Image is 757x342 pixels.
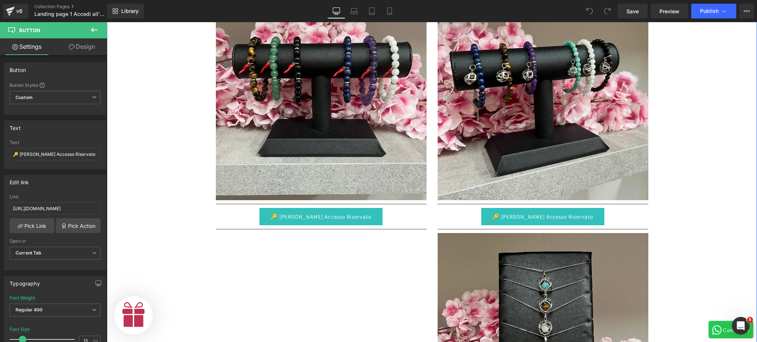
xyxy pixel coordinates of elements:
button: More [739,4,754,18]
button: Publish [691,4,736,18]
a: v6 [3,4,28,18]
div: Font Size [10,327,30,332]
b: Current Tab [16,250,42,256]
span: Save [627,7,639,15]
div: Edit link [10,175,29,185]
div: Text [10,121,21,131]
a: Collection Pages [34,4,119,10]
a: Pick Link [10,218,54,233]
div: Button Styles [10,82,101,88]
div: Link [10,194,101,199]
span: Library [121,8,139,14]
a: Desktop [327,4,345,18]
a: Design [55,38,109,55]
a: Tablet [363,4,381,18]
div: Font Weight [10,295,35,301]
a: Pick Action [56,218,101,233]
div: Contattaci [616,303,643,312]
div: Button [10,63,26,73]
button: Undo [582,4,597,18]
b: Custom [16,95,33,101]
span: Button [19,27,40,33]
a: 🔑 [PERSON_NAME] Accesso Riservato [374,186,498,203]
a: New Library [107,4,144,18]
span: 5 [747,317,753,323]
a: Preview [651,4,688,18]
span: Landing page 1 Accedi all'area riservata [34,11,105,17]
button: Redo [600,4,615,18]
a: Laptop [345,4,363,18]
div: Typography [10,276,40,287]
span: Publish [700,8,719,14]
b: Regular 400 [16,307,43,312]
div: Text [10,140,101,145]
a: 🔑 [PERSON_NAME] Accesso Riservato [153,186,276,203]
div: Open in [10,239,101,244]
div: v6 [15,6,24,16]
input: https://your-shop.myshopify.com [10,202,101,215]
span: Preview [659,7,679,15]
iframe: Intercom live chat [732,317,750,335]
a: Mobile [381,4,398,18]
